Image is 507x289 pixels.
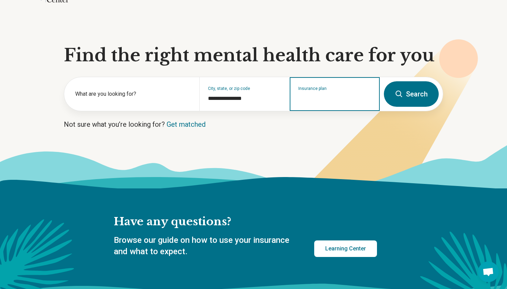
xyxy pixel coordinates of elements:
[384,81,439,107] button: Search
[75,90,191,98] label: What are you looking for?
[114,215,377,229] h2: Have any questions?
[64,120,443,129] p: Not sure what you’re looking for?
[478,261,499,282] div: Open chat
[114,235,298,258] p: Browse our guide on how to use your insurance and what to expect.
[314,240,377,257] a: Learning Center
[167,120,206,128] a: Get matched
[64,45,443,66] h1: Find the right mental health care for you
